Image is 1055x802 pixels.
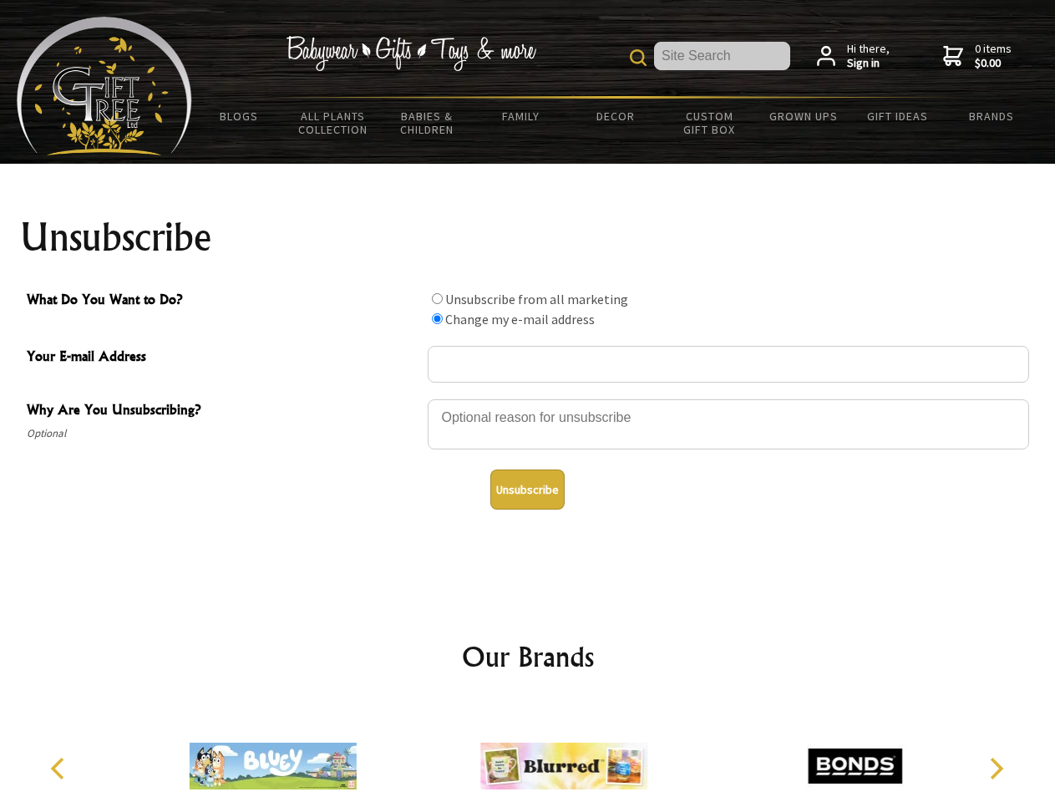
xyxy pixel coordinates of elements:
[945,99,1039,134] a: Brands
[33,637,1022,677] h2: Our Brands
[20,217,1036,257] h1: Unsubscribe
[490,470,565,510] button: Unsubscribe
[432,293,443,304] input: What Do You Want to Do?
[27,424,419,444] span: Optional
[975,56,1012,71] strong: $0.00
[630,49,647,66] img: product search
[17,17,192,155] img: Babyware - Gifts - Toys and more...
[975,41,1012,71] span: 0 items
[943,42,1012,71] a: 0 items$0.00
[428,399,1029,449] textarea: Why Are You Unsubscribing?
[977,750,1014,787] button: Next
[817,42,890,71] a: Hi there,Sign in
[847,42,890,71] span: Hi there,
[445,311,595,327] label: Change my e-mail address
[432,313,443,324] input: What Do You Want to Do?
[27,289,419,313] span: What Do You Want to Do?
[474,99,569,134] a: Family
[662,99,757,147] a: Custom Gift Box
[568,99,662,134] a: Decor
[287,99,381,147] a: All Plants Collection
[42,750,79,787] button: Previous
[192,99,287,134] a: BLOGS
[850,99,945,134] a: Gift Ideas
[380,99,474,147] a: Babies & Children
[286,36,536,71] img: Babywear - Gifts - Toys & more
[445,291,628,307] label: Unsubscribe from all marketing
[428,346,1029,383] input: Your E-mail Address
[27,399,419,424] span: Why Are You Unsubscribing?
[847,56,890,71] strong: Sign in
[756,99,850,134] a: Grown Ups
[27,346,419,370] span: Your E-mail Address
[654,42,790,70] input: Site Search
